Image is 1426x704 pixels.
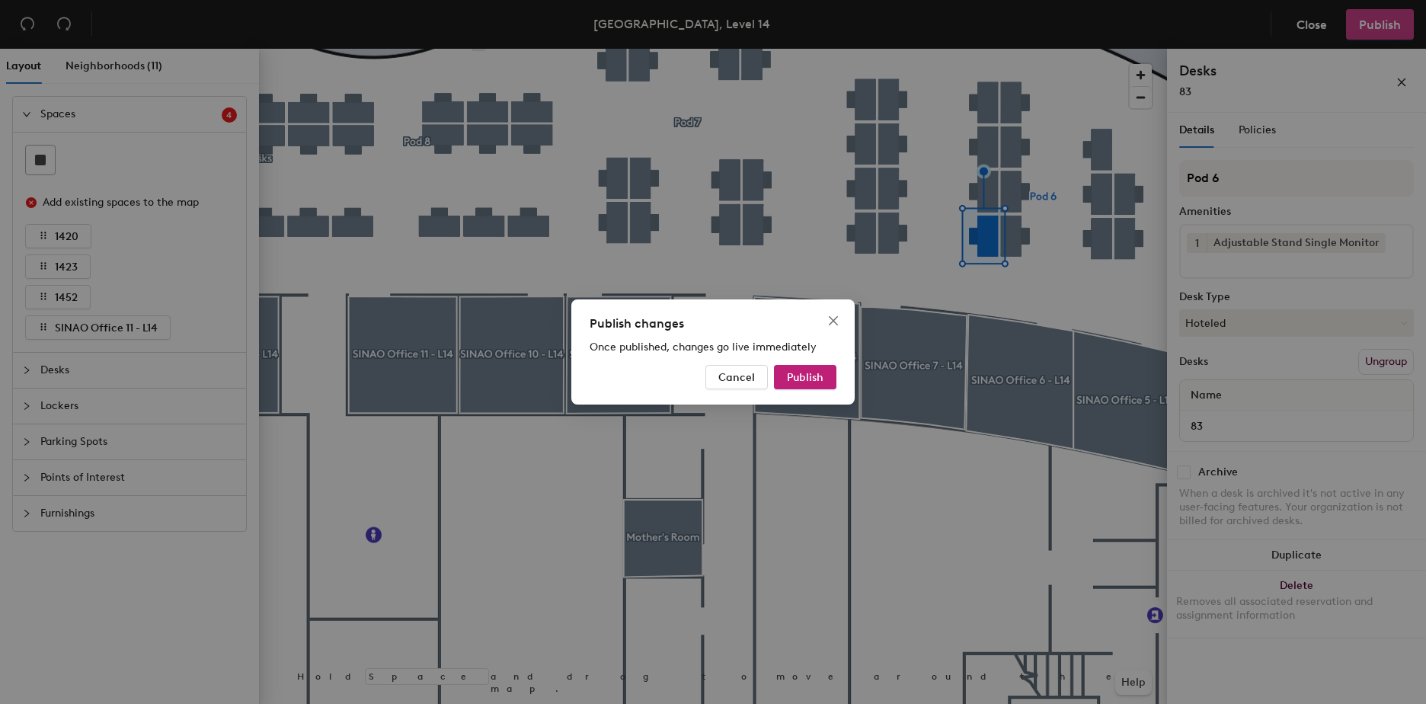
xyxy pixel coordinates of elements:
span: Cancel [718,371,755,384]
span: Close [821,315,846,327]
span: close [827,315,839,327]
button: Publish [774,365,836,389]
span: Once published, changes go live immediately [590,341,817,354]
button: Cancel [705,365,768,389]
button: Close [821,309,846,333]
span: Publish [787,371,823,384]
div: Publish changes [590,315,836,333]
